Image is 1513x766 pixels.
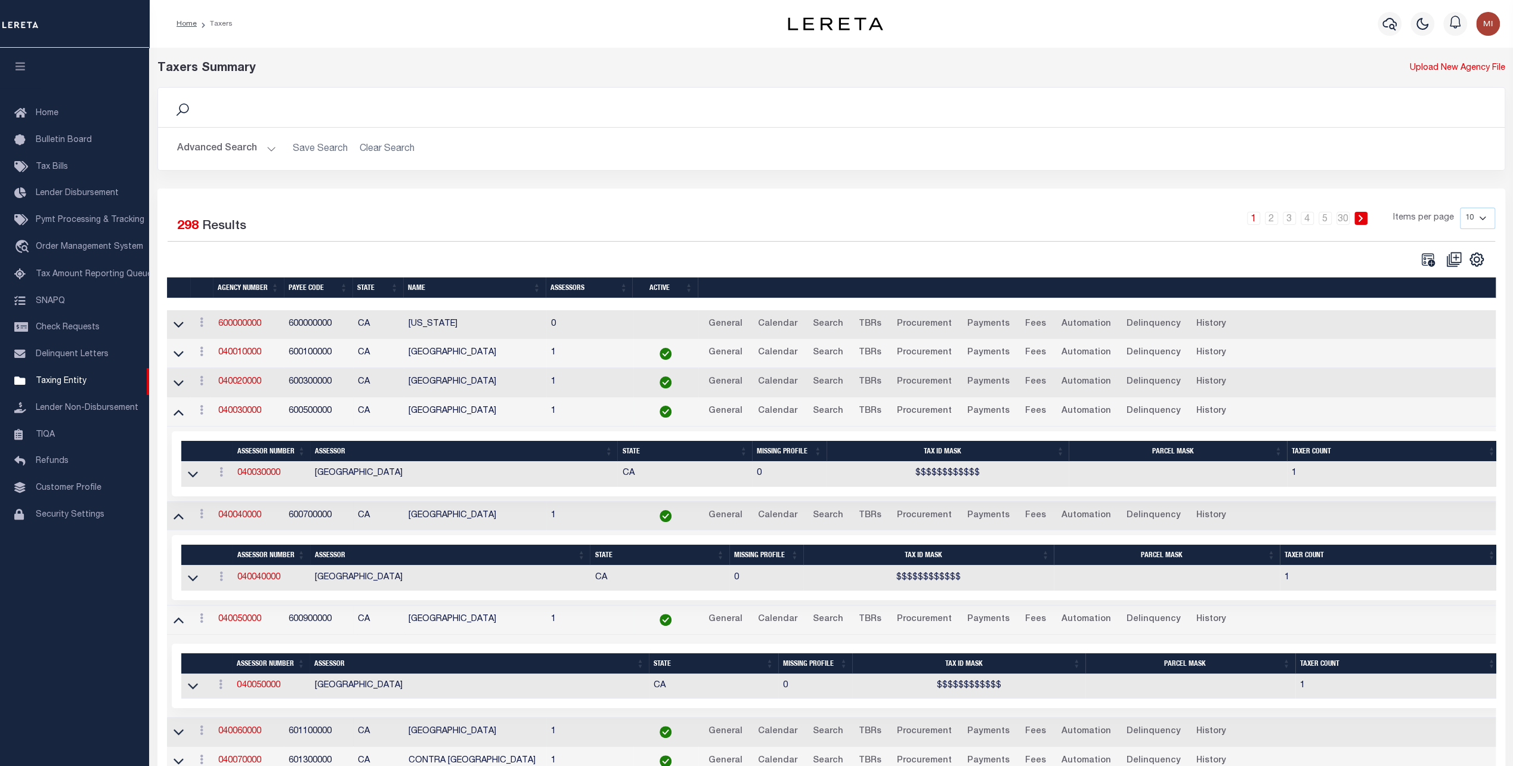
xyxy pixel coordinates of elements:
a: Delinquency [1121,610,1186,629]
a: TBRs [853,344,887,363]
li: Taxers [197,18,233,29]
i: travel_explore [14,240,33,255]
span: Lender Disbursement [36,189,119,197]
span: Tax Amount Reporting Queue [36,270,152,279]
span: $$$$$$$$$$$$ [936,681,1001,690]
a: History [1191,402,1232,421]
img: check-icon-green.svg [660,510,672,522]
a: Procurement [892,315,957,334]
th: Tax ID Mask: activate to sort column ascending [827,441,1069,462]
th: Parcel Mask: activate to sort column ascending [1085,653,1295,674]
td: [GEOGRAPHIC_DATA] [310,566,590,590]
a: TBRs [853,722,887,742]
img: svg+xml;base64,PHN2ZyB4bWxucz0iaHR0cDovL3d3dy53My5vcmcvMjAwMC9zdmciIHBvaW50ZXItZXZlbnRzPSJub25lIi... [1476,12,1500,36]
a: TBRs [853,402,887,421]
td: 600100000 [284,339,353,368]
th: Missing Profile: activate to sort column ascending [752,441,827,462]
a: Delinquency [1121,373,1186,392]
button: Advanced Search [177,137,276,160]
span: Tax Bills [36,163,68,171]
div: Taxers Summary [157,60,1164,78]
span: Security Settings [36,511,104,519]
td: 600000000 [284,310,353,339]
td: CA [590,566,729,590]
th: State: activate to sort column ascending [352,277,403,298]
a: 5 [1319,212,1332,225]
td: 1 [546,397,633,427]
a: 040070000 [218,756,261,765]
th: Assessor Number: activate to sort column ascending [233,441,311,462]
td: 1 [546,718,633,747]
a: History [1191,722,1232,742]
a: Automation [1056,402,1116,421]
span: Lender Non-Disbursement [36,404,138,412]
a: 040020000 [218,378,261,386]
a: Automation [1056,506,1116,526]
a: History [1191,610,1232,629]
a: Delinquency [1121,315,1186,334]
a: Delinquency [1121,344,1186,363]
a: 3 [1283,212,1296,225]
img: check-icon-green.svg [660,406,672,418]
a: History [1191,344,1232,363]
a: Fees [1020,722,1051,742]
td: [GEOGRAPHIC_DATA] [404,502,546,531]
a: Calendar [753,402,803,421]
span: Home [36,109,58,118]
a: Automation [1056,722,1116,742]
a: Calendar [753,610,803,629]
th: Tax ID Mask: activate to sort column ascending [803,545,1054,566]
td: 1 [546,368,633,397]
td: [GEOGRAPHIC_DATA] [404,397,546,427]
a: Automation [1056,315,1116,334]
a: Search [807,402,849,421]
span: SNAPQ [36,296,65,305]
a: General [703,315,748,334]
td: 600500000 [284,397,353,427]
td: CA [353,718,404,747]
a: Payments [962,315,1015,334]
a: Procurement [892,402,957,421]
th: Name: activate to sort column ascending [403,277,546,298]
td: 1 [546,339,633,368]
td: 601100000 [284,718,353,747]
a: 040010000 [218,348,261,357]
a: Payments [962,373,1015,392]
td: 1 [1295,674,1500,699]
th: State: activate to sort column ascending [617,441,752,462]
a: History [1191,315,1232,334]
a: General [703,344,748,363]
a: Search [807,506,849,526]
td: 1 [1287,462,1500,486]
th: Assessor: activate to sort column ascending [310,545,590,566]
a: Payments [962,610,1015,629]
span: Check Requests [36,323,100,332]
a: Procurement [892,610,957,629]
a: Delinquency [1121,722,1186,742]
th: Payee Code: activate to sort column ascending [284,277,352,298]
a: TBRs [853,506,887,526]
a: General [703,373,748,392]
th: State: activate to sort column ascending [590,545,729,566]
th: Agency Number: activate to sort column ascending [213,277,283,298]
td: CA [353,397,404,427]
th: Taxer Count: activate to sort column ascending [1295,653,1500,674]
a: General [703,506,748,526]
a: Procurement [892,722,957,742]
a: Delinquency [1121,402,1186,421]
a: Fees [1020,373,1051,392]
span: Bulletin Board [36,136,92,144]
td: CA [353,502,404,531]
td: 1 [546,606,633,635]
th: Active: activate to sort column ascending [632,277,697,298]
th: Assessor: activate to sort column ascending [310,441,617,462]
td: 0 [729,566,803,590]
a: Delinquency [1121,506,1186,526]
span: Delinquent Letters [36,350,109,359]
td: CA [649,674,778,699]
a: Procurement [892,344,957,363]
a: Payments [962,344,1015,363]
th: Taxer Count: activate to sort column ascending [1280,545,1500,566]
span: Customer Profile [36,484,101,492]
a: Fees [1020,344,1051,363]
